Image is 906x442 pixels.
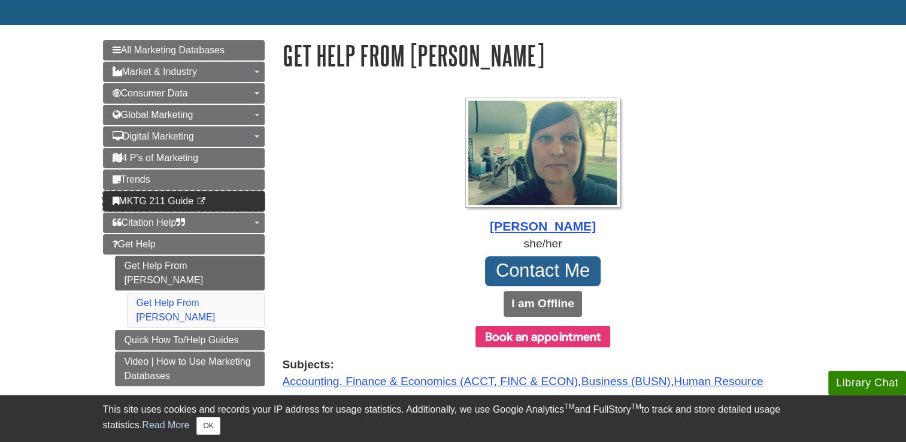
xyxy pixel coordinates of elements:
[196,198,206,205] i: This link opens in a new window
[616,392,729,405] a: Management (MGMT)
[115,352,265,386] a: Video | How to Use Marketing Databases
[511,297,574,310] b: I am Offline
[828,371,906,395] button: Library Chat
[115,256,265,290] a: Get Help From [PERSON_NAME]
[475,326,611,347] button: Book an appointment
[113,174,150,184] span: Trends
[399,392,613,405] a: Industrial Production Management (IDMT)
[103,234,265,255] a: Get Help
[113,66,197,77] span: Market & Industry
[283,356,804,425] div: , , , , , , ,
[113,239,156,249] span: Get Help
[485,256,601,286] a: Contact Me
[564,402,574,411] sup: TM
[103,213,265,233] a: Citation Help
[283,375,578,387] a: Accounting, Finance & Economics (ACCT, FINC & ECON)
[113,88,188,98] span: Consumer Data
[103,169,265,190] a: Trends
[581,375,671,387] a: Business (BUSN)
[283,356,804,374] strong: Subjects:
[103,62,265,82] a: Market & Industry
[113,196,194,206] span: MKTG 211 Guide
[113,153,199,163] span: 4 P's of Marketing
[113,45,225,55] span: All Marketing Databases
[113,131,194,141] span: Digital Marketing
[103,148,265,168] a: 4 P's of Marketing
[465,98,620,208] img: Profile Photo
[103,40,265,386] div: Guide Page Menu
[103,40,265,60] a: All Marketing Databases
[103,126,265,147] a: Digital Marketing
[504,291,581,317] button: I am Offline
[103,83,265,104] a: Consumer Data
[283,217,804,236] div: [PERSON_NAME]
[115,330,265,350] a: Quick How To/Help Guides
[142,420,189,430] a: Read More
[103,402,804,435] div: This site uses cookies and records your IP address for usage statistics. Additionally, we use Goo...
[196,417,220,435] button: Close
[103,105,265,125] a: Global Marketing
[113,217,186,228] span: Citation Help
[137,298,216,322] a: Get Help From [PERSON_NAME]
[631,402,641,411] sup: TM
[283,40,804,71] h1: Get Help From [PERSON_NAME]
[103,191,265,211] a: MKTG 211 Guide
[283,235,804,253] div: she/her
[113,110,193,120] span: Global Marketing
[283,98,804,236] a: Profile Photo [PERSON_NAME]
